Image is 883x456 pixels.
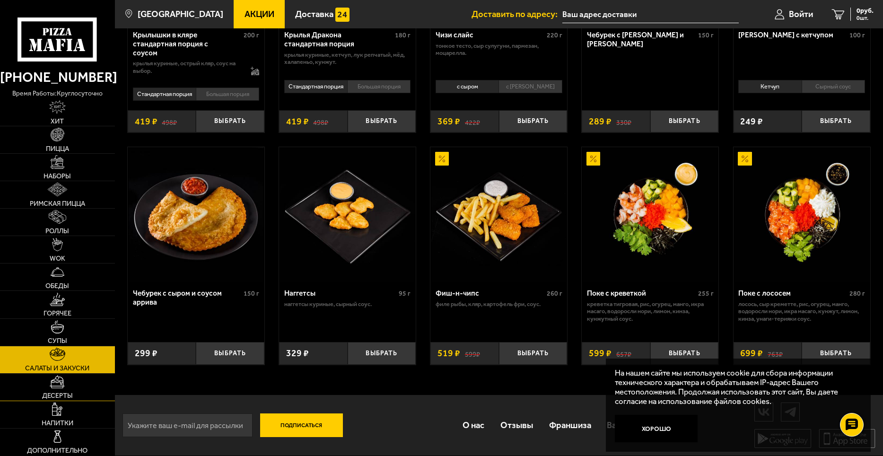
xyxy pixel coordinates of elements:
[286,117,309,126] span: 419 ₽
[45,228,69,234] span: Роллы
[46,145,69,152] span: Пицца
[582,147,718,282] a: АкционныйПоке с креветкой
[738,31,847,40] div: [PERSON_NAME] с кетчупом
[128,147,264,282] a: Чебурек с сыром и соусом аррива
[583,147,718,282] img: Поке с креветкой
[284,31,393,48] div: Крылья Дракона стандартная порция
[857,8,874,14] span: 0 руб.
[738,300,865,323] p: лосось, Сыр креметте, рис, огурец, манго, водоросли Нори, икра масаго, кунжут, лимон, кинза, унаг...
[48,337,67,344] span: Супы
[802,110,870,133] button: Выбрать
[196,342,264,365] button: Выбрать
[279,77,416,103] div: 0
[436,42,562,57] p: тонкое тесто, сыр сулугуни, пармезан, моцарелла.
[295,10,333,19] span: Доставка
[740,117,763,126] span: 249 ₽
[455,410,493,440] a: О нас
[347,80,411,93] li: Большая порция
[437,349,460,358] span: 519 ₽
[436,300,562,308] p: филе рыбы, кляр, картофель фри, соус.
[492,410,541,440] a: Отзывы
[129,147,263,282] img: Чебурек с сыром и соусом аррива
[196,110,264,133] button: Выбрать
[547,31,562,39] span: 220 г
[51,118,64,124] span: Хит
[547,289,562,298] span: 260 г
[738,80,801,93] li: Кетчуп
[435,152,449,166] img: Акционный
[30,200,85,207] span: Римская пицца
[348,342,416,365] button: Выбрать
[802,342,870,365] button: Выбрать
[122,413,253,437] input: Укажите ваш e-mail для рассылки
[698,289,714,298] span: 255 г
[616,349,631,358] s: 657 ₽
[284,289,397,298] div: Наггетсы
[499,342,568,365] button: Выбрать
[499,110,568,133] button: Выбрать
[650,110,719,133] button: Выбрать
[50,255,65,262] span: WOK
[587,31,696,48] div: Чебурек с [PERSON_NAME] и [PERSON_NAME]
[436,289,544,298] div: Фиш-н-чипс
[698,31,714,39] span: 150 г
[465,117,480,126] s: 422 ₽
[284,80,347,93] li: Стандартная порция
[44,173,71,179] span: Наборы
[738,289,847,298] div: Поке с лососем
[436,31,544,40] div: Чизи слайс
[133,60,242,74] p: крылья куриные, острый кляр, соус на выбор.
[431,147,566,282] img: Фиш-н-чипс
[399,289,411,298] span: 95 г
[196,88,259,101] li: Большая порция
[335,8,349,21] img: 15daf4d41897b9f0e9f617042186c801.svg
[616,117,631,126] s: 330 ₽
[44,310,71,316] span: Горячее
[286,349,309,358] span: 329 ₽
[465,349,480,358] s: 599 ₽
[138,10,223,19] span: [GEOGRAPHIC_DATA]
[284,51,411,66] p: крылья куриные, кетчуп, лук репчатый, мёд, халапеньо, кунжут.
[734,147,869,282] img: Поке с лососем
[133,88,196,101] li: Стандартная порция
[472,10,562,19] span: Доставить по адресу:
[42,420,73,426] span: Напитки
[42,392,73,399] span: Десерты
[498,80,562,93] li: с [PERSON_NAME]
[430,77,567,103] div: 0
[436,80,498,93] li: с сыром
[284,300,411,308] p: наггетсы куриные, сырный соус.
[562,6,739,23] input: Ваш адрес доставки
[162,117,177,126] s: 498 ₽
[587,289,696,298] div: Поке с креветкой
[348,110,416,133] button: Выбрать
[135,117,157,126] span: 419 ₽
[789,10,813,19] span: Войти
[260,413,343,437] button: Подписаться
[857,15,874,21] span: 0 шт.
[734,77,870,103] div: 0
[615,415,698,442] button: Хорошо
[133,289,242,307] div: Чебурек с сыром и соусом аррива
[430,147,567,282] a: АкционныйФиш-н-чипс
[849,289,865,298] span: 280 г
[245,10,274,19] span: Акции
[135,349,157,358] span: 299 ₽
[25,365,89,371] span: Салаты и закуски
[586,152,600,166] img: Акционный
[313,117,328,126] s: 498 ₽
[27,447,87,454] span: Дополнительно
[437,117,460,126] span: 369 ₽
[587,300,714,323] p: креветка тигровая, рис, огурец, манго, икра масаго, водоросли Нори, лимон, кинза, кунжутный соус.
[650,342,719,365] button: Выбрать
[279,147,416,282] a: Наггетсы
[589,349,612,358] span: 599 ₽
[740,349,763,358] span: 699 ₽
[541,410,599,440] a: Франшиза
[45,282,69,289] span: Обеды
[244,31,259,39] span: 200 г
[395,31,411,39] span: 180 г
[133,31,242,57] div: Крылышки в кляре стандартная порция c соусом
[615,368,856,406] p: На нашем сайте мы используем cookie для сбора информации технического характера и обрабатываем IP...
[738,152,752,166] img: Акционный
